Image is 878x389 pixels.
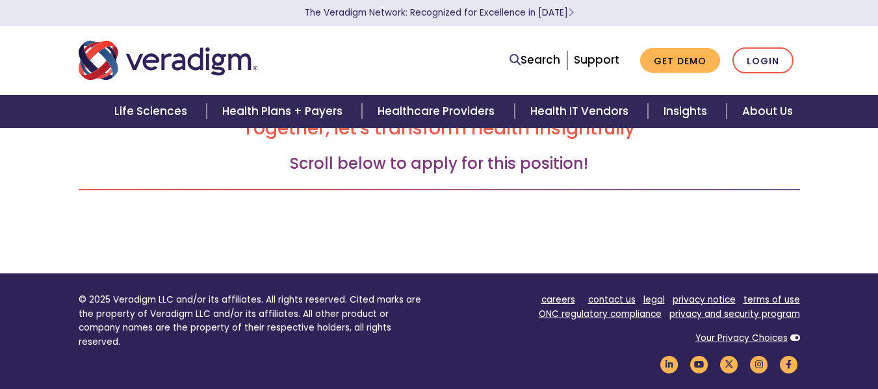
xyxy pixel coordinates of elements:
[515,95,648,128] a: Health IT Vendors
[673,294,736,306] a: privacy notice
[99,95,207,128] a: Life Sciences
[732,47,794,74] a: Login
[539,308,662,320] a: ONC regulatory compliance
[79,155,800,173] h3: Scroll below to apply for this position!
[510,51,560,69] a: Search
[207,95,362,128] a: Health Plans + Payers
[643,294,665,306] a: legal
[588,294,636,306] a: contact us
[79,118,800,140] h2: Together, let's transform health insightfully
[568,6,574,19] span: Learn More
[727,95,808,128] a: About Us
[695,332,788,344] a: Your Privacy Choices
[541,294,575,306] a: careers
[778,358,800,371] a: Veradigm Facebook Link
[305,6,574,19] a: The Veradigm Network: Recognized for Excellence in [DATE]Learn More
[669,308,800,320] a: privacy and security program
[688,358,710,371] a: Veradigm YouTube Link
[574,52,619,68] a: Support
[748,358,770,371] a: Veradigm Instagram Link
[79,293,430,349] p: © 2025 Veradigm LLC and/or its affiliates. All rights reserved. Cited marks are the property of V...
[658,358,680,371] a: Veradigm LinkedIn Link
[718,358,740,371] a: Veradigm Twitter Link
[648,95,727,128] a: Insights
[79,39,257,82] img: Veradigm logo
[743,294,800,306] a: terms of use
[640,48,720,73] a: Get Demo
[362,95,514,128] a: Healthcare Providers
